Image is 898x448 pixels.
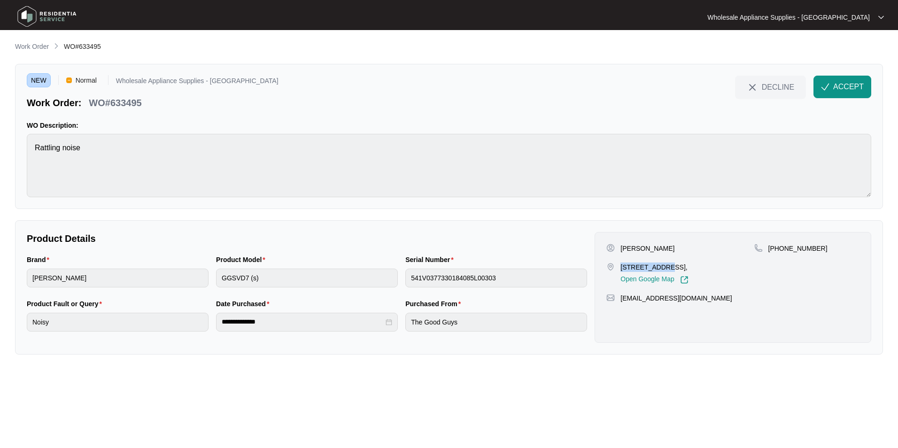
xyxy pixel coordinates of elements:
[768,244,828,253] p: [PHONE_NUMBER]
[116,77,279,87] p: Wholesale Appliance Supplies - [GEOGRAPHIC_DATA]
[27,96,81,109] p: Work Order:
[64,43,101,50] span: WO#633495
[89,96,141,109] p: WO#633495
[833,81,864,93] span: ACCEPT
[405,269,587,287] input: Serial Number
[762,82,794,92] span: DECLINE
[620,294,732,303] p: [EMAIL_ADDRESS][DOMAIN_NAME]
[66,77,72,83] img: Vercel Logo
[14,2,80,31] img: residentia service logo
[813,76,871,98] button: check-IconACCEPT
[13,42,51,52] a: Work Order
[707,13,870,22] p: Wholesale Appliance Supplies - [GEOGRAPHIC_DATA]
[222,317,384,327] input: Date Purchased
[606,263,615,271] img: map-pin
[735,76,806,98] button: close-IconDECLINE
[27,299,106,309] label: Product Fault or Query
[405,255,457,264] label: Serial Number
[821,83,829,91] img: check-Icon
[15,42,49,51] p: Work Order
[680,276,689,284] img: Link-External
[747,82,758,93] img: close-Icon
[754,244,763,252] img: map-pin
[27,232,587,245] p: Product Details
[216,269,398,287] input: Product Model
[216,299,273,309] label: Date Purchased
[27,313,209,332] input: Product Fault or Query
[606,294,615,302] img: map-pin
[620,244,674,253] p: [PERSON_NAME]
[405,313,587,332] input: Purchased From
[72,73,101,87] span: Normal
[27,269,209,287] input: Brand
[27,121,871,130] p: WO Description:
[405,299,464,309] label: Purchased From
[216,255,269,264] label: Product Model
[606,244,615,252] img: user-pin
[27,134,871,197] textarea: Rattling noise
[27,255,53,264] label: Brand
[620,276,688,284] a: Open Google Map
[620,263,688,272] p: [STREET_ADDRESS],
[27,73,51,87] span: NEW
[878,15,884,20] img: dropdown arrow
[53,42,60,50] img: chevron-right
